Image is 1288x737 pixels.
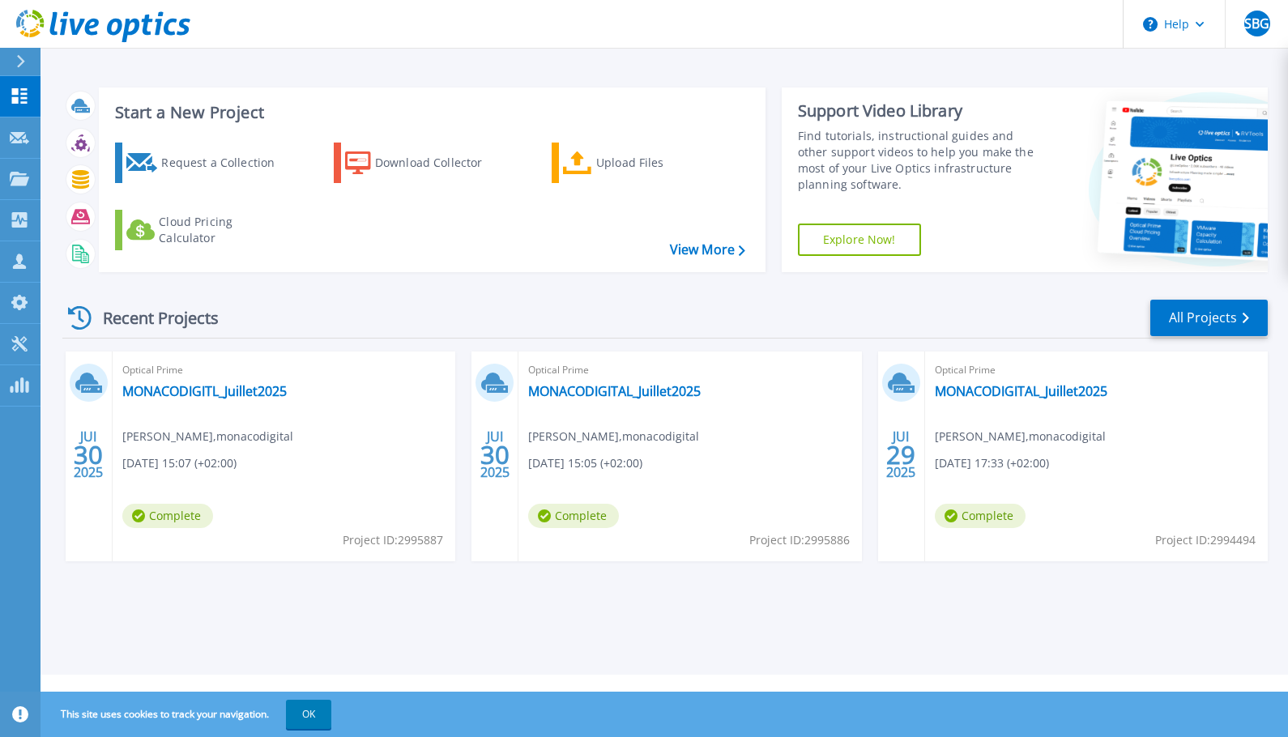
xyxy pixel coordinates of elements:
a: MONACODIGITAL_Juillet2025 [935,383,1107,399]
span: Complete [528,504,619,528]
span: Project ID: 2995886 [749,531,850,549]
h3: Start a New Project [115,104,744,121]
a: MONACODIGITAL_Juillet2025 [528,383,701,399]
div: Request a Collection [161,147,291,179]
div: Download Collector [375,147,505,179]
div: Support Video Library [798,100,1043,121]
a: Download Collector [334,143,514,183]
span: Project ID: 2995887 [343,531,443,549]
a: Request a Collection [115,143,296,183]
a: MONACODIGITL_Juillet2025 [122,383,287,399]
a: View More [670,242,745,258]
span: Optical Prime [528,361,851,379]
span: [DATE] 17:33 (+02:00) [935,454,1049,472]
span: Complete [122,504,213,528]
div: JUI 2025 [73,425,104,484]
span: 30 [74,448,103,462]
div: JUI 2025 [480,425,510,484]
div: JUI 2025 [885,425,916,484]
span: Optical Prime [122,361,446,379]
span: Optical Prime [935,361,1258,379]
span: Complete [935,504,1026,528]
span: [DATE] 15:05 (+02:00) [528,454,642,472]
span: 30 [480,448,510,462]
div: Recent Projects [62,298,241,338]
span: Project ID: 2994494 [1155,531,1256,549]
span: This site uses cookies to track your navigation. [45,700,331,729]
a: All Projects [1150,300,1268,336]
a: Explore Now! [798,224,921,256]
span: [PERSON_NAME] , monacodigital [122,428,293,445]
div: Find tutorials, instructional guides and other support videos to help you make the most of your L... [798,128,1043,193]
button: OK [286,700,331,729]
span: 29 [886,448,915,462]
div: Upload Files [596,147,726,179]
span: [PERSON_NAME] , monacodigital [935,428,1106,445]
a: Upload Files [552,143,732,183]
div: Cloud Pricing Calculator [159,214,288,246]
span: [DATE] 15:07 (+02:00) [122,454,237,472]
a: Cloud Pricing Calculator [115,210,296,250]
span: SBG [1244,17,1269,30]
span: [PERSON_NAME] , monacodigital [528,428,699,445]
